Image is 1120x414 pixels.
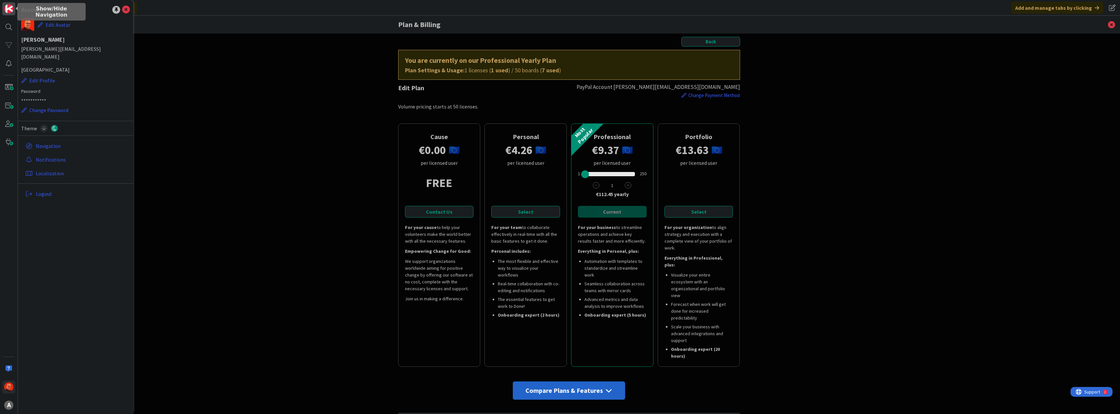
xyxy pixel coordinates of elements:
[398,83,740,99] div: Edit Plan
[21,45,130,61] span: [PERSON_NAME][EMAIL_ADDRESS][DOMAIN_NAME]
[601,181,623,190] span: 1
[426,167,452,199] div: FREE
[14,1,30,9] span: Support
[20,6,83,18] h5: Show/Hide Navigation
[405,224,474,245] div: to help your volunteers make the world better with all the necessary features.
[671,346,720,359] b: Onboarding expert (20 hours)
[671,323,733,344] li: Scale your business with advanced integrations and support
[398,16,740,34] h3: Plan & Billing
[536,146,546,154] img: eu.png
[405,206,474,218] a: Contact Us
[491,206,560,218] button: Select
[505,142,532,159] b: € 4.26
[21,76,55,85] button: Edit Profile
[671,301,733,321] li: Forecast when work will get done for increased predictability
[23,140,130,152] a: Navigation
[498,280,560,294] li: Real-time collaboration with co-editing and notifications
[578,224,616,230] b: For your business
[671,272,733,299] li: Visualize your entire ecosystem with an organizational and portfolio view
[712,146,722,154] img: eu.png
[594,132,631,142] div: Professional
[665,224,712,230] b: For your organization
[405,66,733,75] div: 1 licenses ( ) / 50 boards ( )
[449,146,459,154] img: eu.png
[584,258,647,278] li: Automation with templates to standardize and streamline work
[4,4,13,13] img: Visit kanbanzone.com
[21,88,130,95] label: Password
[584,296,647,310] li: Advanced metrics and data analysis to improve workflows
[665,206,733,218] button: Select
[596,191,629,197] b: €112.45 yearly
[680,159,717,167] div: per licensed user
[1011,2,1103,14] div: Add and manage tabs by clicking
[4,401,13,410] div: A
[23,154,130,165] a: Notifications
[491,248,560,255] div: Personal includes:
[622,146,633,154] img: eu.png
[4,382,13,392] img: CP
[405,66,465,74] b: Plan Settings & Usage:
[491,66,508,74] b: 1 used
[405,295,474,302] div: Join us in making a difference.
[507,159,544,167] div: per licensed user
[578,170,580,177] div: 1
[681,37,740,47] button: Back
[36,190,127,198] span: Logout
[430,132,448,142] div: Cause
[405,224,437,230] b: For your cause
[405,248,474,255] div: Empowering Change for Good:
[584,280,647,294] li: Seamless collaboration across teams with mirror cards
[398,103,478,110] div: Volume pricing starts at 50 licenses.
[405,258,474,292] div: We support organizations worldwide aiming for positive change by offering our software at no cost...
[578,248,647,255] div: Everything in Personal, plus:
[513,381,625,400] div: Compare Plans & Features
[542,66,559,74] b: 7 used
[498,296,560,310] li: The essential features to get work to Done!
[21,106,69,114] button: Change Password
[513,132,539,142] div: Personal
[419,142,446,159] b: € 0.00
[681,92,740,100] button: Change Payment Method
[665,224,733,251] div: to align strategy and execution with a complete view of your portfolio of work.
[405,55,733,66] div: You are currently on our Professional Yearly Plan
[578,206,647,218] button: Current
[640,170,647,177] div: 250
[37,18,71,32] button: Edit Avatar
[592,142,619,159] b: € 9.37
[491,224,560,245] div: to collaborate effectively in real-time with all the basic features to get it done.
[584,312,646,318] b: Onboarding expert (5 hours)
[577,83,740,92] div: PayPal Account [PERSON_NAME][EMAIL_ADDRESS][DOMAIN_NAME]
[685,132,712,142] div: Portfolio
[569,124,593,148] div: Most Popular
[491,224,522,230] b: For your team
[498,312,559,318] b: Onboarding expert (2 hours)
[21,36,130,43] h1: [PERSON_NAME]
[498,258,560,278] li: The most flexible and effective way to visualize your workflows
[23,167,130,179] a: Localization
[21,18,34,31] img: CP
[594,159,631,167] div: per licensed user
[21,66,130,74] span: [GEOGRAPHIC_DATA]
[578,224,647,245] div: to streamline operations and achieve key results faster and more efficiently.
[676,142,708,159] b: € 13.63
[421,159,458,167] div: per licensed user
[665,255,733,268] div: Everything in Professional, plus:
[21,124,37,132] span: Theme
[34,3,35,8] div: 2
